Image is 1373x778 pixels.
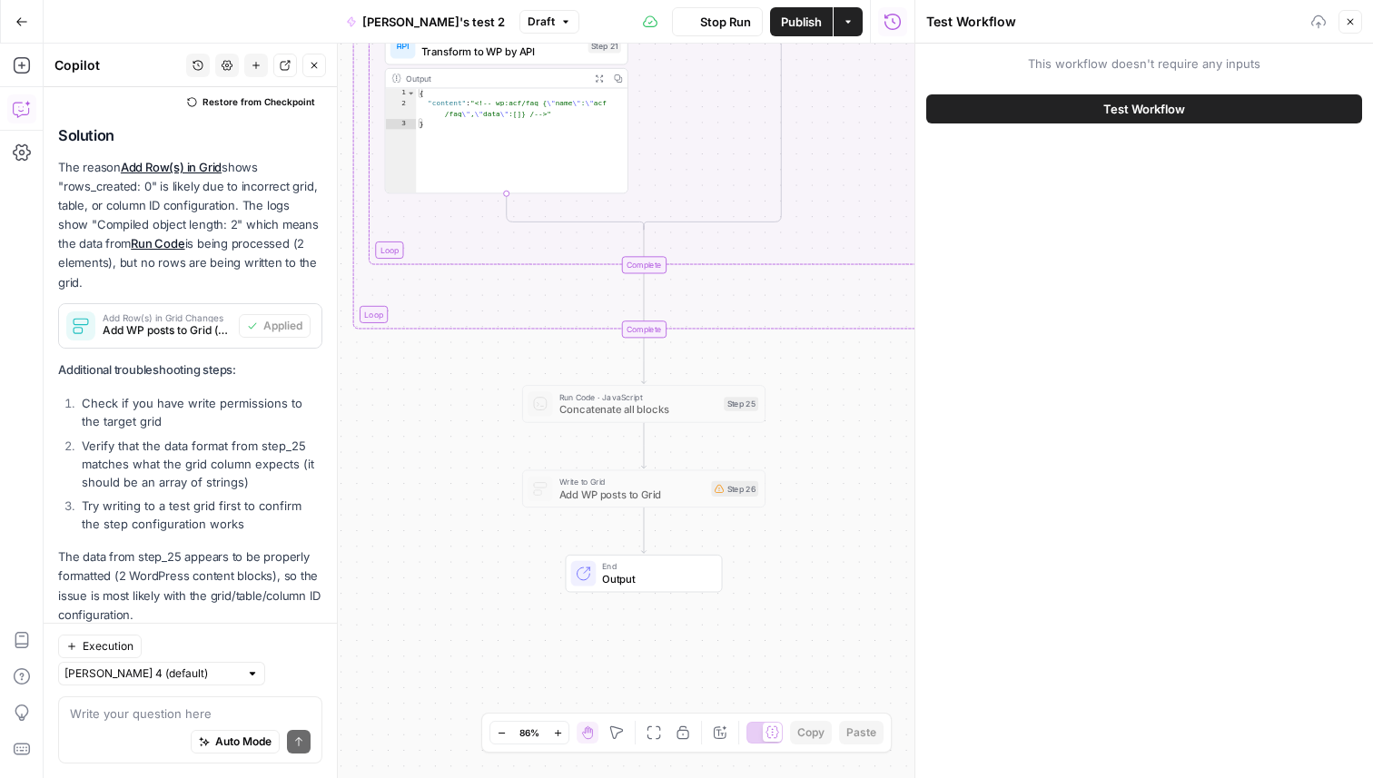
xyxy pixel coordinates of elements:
h2: Solution [58,127,322,144]
li: Check if you have write permissions to the target grid [77,394,322,430]
div: Complete [522,320,766,338]
g: Edge from step_25 to step_26 [641,423,646,468]
p: The reason shows "rows_created: 0" is likely due to incorrect grid, table, or column ID configura... [58,158,322,292]
div: Output [406,72,585,84]
g: Edge from step_6-iteration-end to step_25 [641,338,646,383]
div: Write to GridAdd WP posts to GridStep 26 [522,470,766,507]
span: Output [602,571,709,586]
span: Run Code · JavaScript [559,390,718,403]
span: End [602,560,709,573]
span: Stop Run [700,13,751,31]
div: Step 26 [711,481,758,497]
span: Write to Grid [559,476,706,488]
span: Auto Mode [215,734,272,750]
g: Edge from step_21 to step_14-conditional-end [507,193,644,230]
span: Add WP posts to Grid [559,487,706,502]
button: Paste [839,721,884,744]
strong: Additional troubleshooting steps: [58,362,236,377]
button: Applied [239,314,311,338]
span: This workflow doesn't require any inputs [926,54,1362,73]
div: Copilot [54,56,181,74]
span: Test Workflow [1103,100,1185,118]
span: Draft [528,14,555,30]
button: Test Workflow [926,94,1362,123]
div: Step 21 [588,39,621,54]
button: Publish [770,7,833,36]
input: Claude Sonnet 4 (default) [64,665,239,683]
span: [PERSON_NAME]'s test 2 [362,13,505,31]
a: Run Code [131,236,184,251]
span: Transform to WP by API [421,44,581,59]
div: Complete [621,320,666,338]
button: Restore from Checkpoint [180,91,322,113]
button: Execution [58,635,142,658]
span: Restore from Checkpoint [202,94,315,109]
span: Execution [83,638,133,655]
button: Copy [790,721,832,744]
span: Add WP posts to Grid (step_26) [103,322,232,339]
li: Try writing to a test grid first to confirm the step configuration works [77,497,322,533]
div: Run Code · JavaScriptConcatenate all blocksStep 25 [522,385,766,422]
li: Verify that the data format from step_25 matches what the grid column expects (it should be an ar... [77,437,322,491]
div: 2 [386,99,417,119]
span: Copy [797,724,825,741]
button: [PERSON_NAME]'s test 2 [335,7,516,36]
a: Add Row(s) in Grid [121,160,222,174]
div: Complete [621,256,666,273]
span: Toggle code folding, rows 1 through 3 [407,88,416,98]
div: Complete [522,256,766,273]
p: The data from step_25 appears to be properly formatted (2 WordPress content blocks), so the issue... [58,547,322,625]
div: EndOutput [522,555,766,592]
button: Auto Mode [191,730,280,753]
span: Publish [781,13,822,31]
span: Applied [263,318,302,334]
span: 86% [519,725,539,740]
g: Edge from step_26 to end [641,507,646,553]
div: Call APITransform to WP by APIStep 21Output{ "content":"<!-- wp:acf/faq {\"name\":\"acf /faq\",\"... [385,27,628,193]
span: Paste [846,724,876,741]
button: Draft [519,10,579,34]
span: Concatenate all blocks [559,401,718,417]
button: Stop Run [672,7,763,36]
span: Add Row(s) in Grid Changes [103,313,232,322]
div: Step 25 [724,397,758,411]
div: 3 [386,119,417,129]
div: 1 [386,88,417,98]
